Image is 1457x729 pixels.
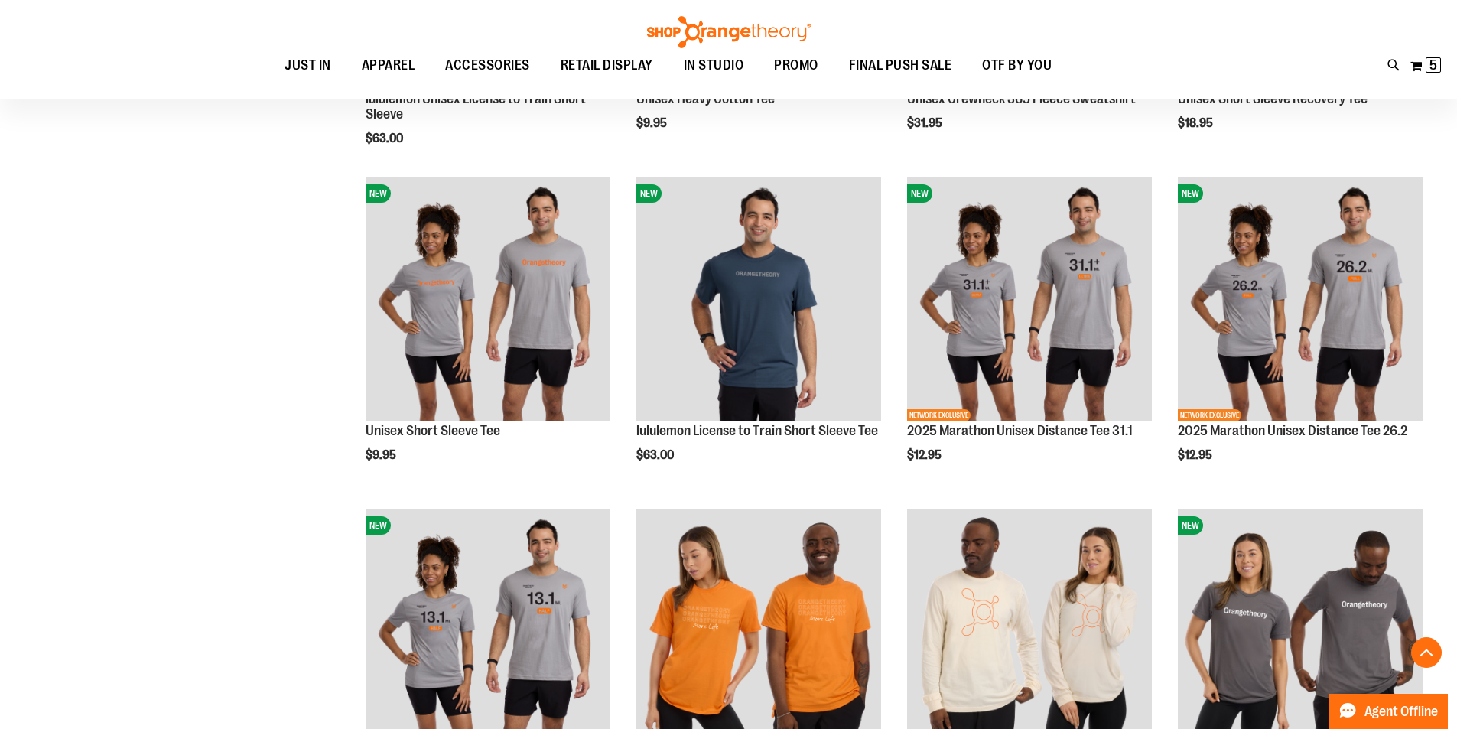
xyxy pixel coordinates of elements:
[774,48,818,83] span: PROMO
[636,177,881,421] img: lululemon License to Train Short Sleeve Tee
[1178,116,1215,130] span: $18.95
[636,184,662,203] span: NEW
[636,116,669,130] span: $9.95
[366,177,610,424] a: Unisex Short Sleeve TeeNEW
[1329,694,1448,729] button: Agent Offline
[358,169,618,501] div: product
[366,132,405,145] span: $63.00
[1178,177,1423,424] a: 2025 Marathon Unisex Distance Tee 26.2NEWNETWORK EXCLUSIVE
[285,48,331,83] span: JUST IN
[366,448,398,462] span: $9.95
[907,116,945,130] span: $31.95
[366,91,586,122] a: lululemon Unisex License to Train Short Sleeve
[1411,637,1442,668] button: Back To Top
[907,177,1152,421] img: 2025 Marathon Unisex Distance Tee 31.1
[1178,516,1203,535] span: NEW
[1178,184,1203,203] span: NEW
[1178,448,1215,462] span: $12.95
[1178,423,1407,438] a: 2025 Marathon Unisex Distance Tee 26.2
[629,169,889,501] div: product
[982,48,1052,83] span: OTF BY YOU
[366,423,500,438] a: Unisex Short Sleeve Tee
[1178,409,1241,421] span: NETWORK EXCLUSIVE
[1170,169,1430,501] div: product
[366,177,610,421] img: Unisex Short Sleeve Tee
[561,48,653,83] span: RETAIL DISPLAY
[445,48,530,83] span: ACCESSORIES
[907,184,932,203] span: NEW
[684,48,744,83] span: IN STUDIO
[645,16,813,48] img: Shop Orangetheory
[636,423,878,438] a: lululemon License to Train Short Sleeve Tee
[899,169,1159,501] div: product
[1178,177,1423,421] img: 2025 Marathon Unisex Distance Tee 26.2
[636,448,676,462] span: $63.00
[907,423,1133,438] a: 2025 Marathon Unisex Distance Tee 31.1
[907,448,944,462] span: $12.95
[1364,705,1438,719] span: Agent Offline
[907,177,1152,424] a: 2025 Marathon Unisex Distance Tee 31.1NEWNETWORK EXCLUSIVE
[849,48,952,83] span: FINAL PUSH SALE
[366,516,391,535] span: NEW
[366,184,391,203] span: NEW
[362,48,415,83] span: APPAREL
[636,177,881,424] a: lululemon License to Train Short Sleeve TeeNEW
[1429,57,1437,73] span: 5
[907,409,971,421] span: NETWORK EXCLUSIVE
